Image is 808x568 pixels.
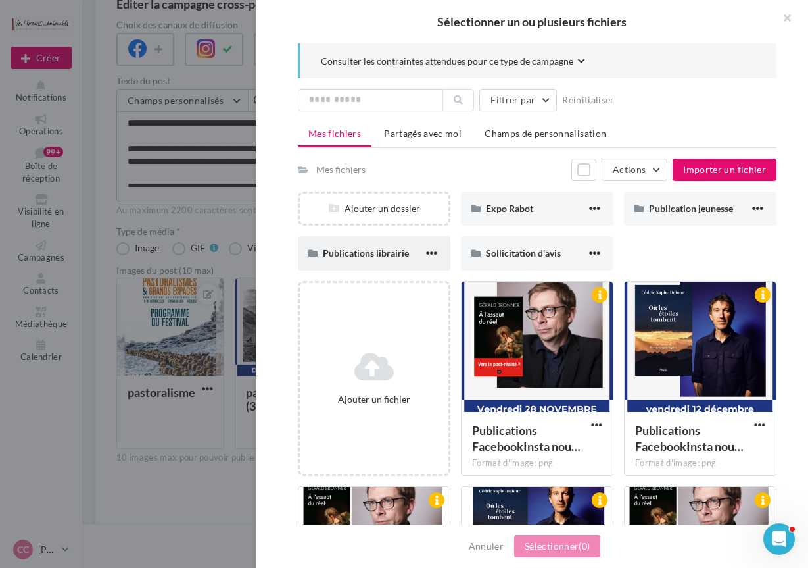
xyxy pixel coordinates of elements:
[673,159,776,181] button: Importer un fichier
[321,54,585,70] button: Consulter les contraintes attendues pour ce type de campagne
[683,164,766,175] span: Importer un fichier
[323,247,409,259] span: Publications librairie
[472,457,602,469] div: Format d'image: png
[514,535,600,557] button: Sélectionner(0)
[472,423,581,453] span: Publications FacebookInsta nouveau format (2)
[316,163,366,176] div: Mes fichiers
[635,423,744,453] span: Publications FacebookInsta nouveau format (3)
[321,55,573,68] span: Consulter les contraintes attendues pour ce type de campagne
[602,159,667,181] button: Actions
[486,203,533,214] span: Expo Rabot
[305,393,443,406] div: Ajouter un fichier
[649,203,733,214] span: Publication jeunesse
[384,128,462,139] span: Partagés avec moi
[763,523,795,555] iframe: Intercom live chat
[277,16,787,28] h2: Sélectionner un ou plusieurs fichiers
[557,92,620,108] button: Réinitialiser
[308,128,361,139] span: Mes fichiers
[579,540,590,552] span: (0)
[463,538,509,554] button: Annuler
[300,202,448,215] div: Ajouter un dossier
[479,89,557,111] button: Filtrer par
[635,457,765,469] div: Format d'image: png
[486,247,561,259] span: Sollicitation d'avis
[485,128,606,139] span: Champs de personnalisation
[613,164,646,175] span: Actions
